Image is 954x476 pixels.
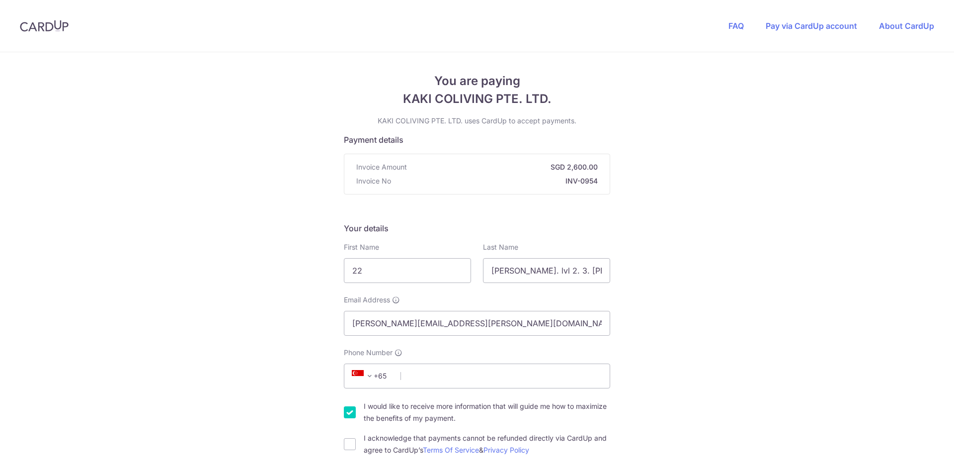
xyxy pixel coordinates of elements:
[483,242,518,252] label: Last Name
[344,222,610,234] h5: Your details
[344,295,390,305] span: Email Address
[352,370,376,382] span: +65
[411,162,598,172] strong: SGD 2,600.00
[364,432,610,456] label: I acknowledge that payments cannot be refunded directly via CardUp and agree to CardUp’s &
[344,258,471,283] input: First name
[344,242,379,252] label: First Name
[344,311,610,336] input: Email address
[344,348,393,358] span: Phone Number
[395,176,598,186] strong: INV-0954
[356,176,391,186] span: Invoice No
[349,370,394,382] span: +65
[344,72,610,90] span: You are paying
[344,134,610,146] h5: Payment details
[20,20,69,32] img: CardUp
[483,258,610,283] input: Last name
[728,21,744,31] a: FAQ
[364,400,610,424] label: I would like to receive more information that will guide me how to maximize the benefits of my pa...
[344,116,610,126] p: KAKI COLIVING PTE. LTD. uses CardUp to accept payments.
[483,446,529,454] a: Privacy Policy
[356,162,407,172] span: Invoice Amount
[879,21,934,31] a: About CardUp
[423,446,479,454] a: Terms Of Service
[766,21,857,31] a: Pay via CardUp account
[344,90,610,108] span: KAKI COLIVING PTE. LTD.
